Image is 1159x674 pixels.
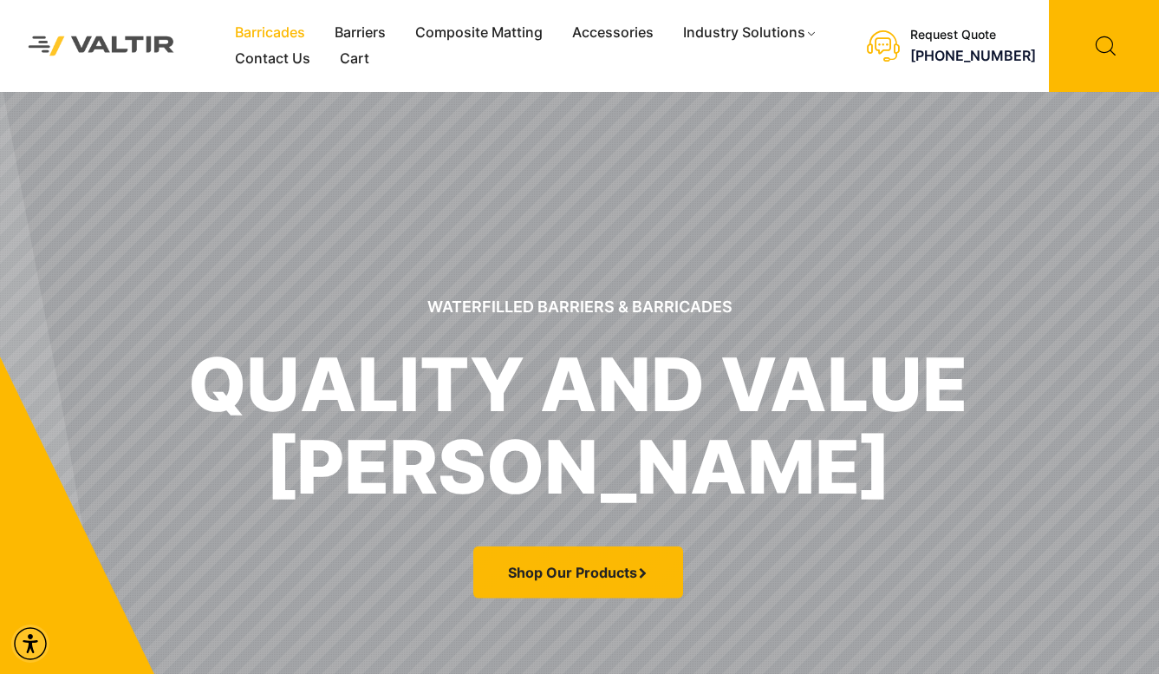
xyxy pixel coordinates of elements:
a: Accessories [557,20,668,46]
a: call (888) 496-3625 [910,47,1036,64]
a: Cart [325,46,384,72]
h1: quality and value [PERSON_NAME] [188,344,967,508]
a: Barriers [320,20,400,46]
div: Accessibility Menu [11,625,49,663]
a: Composite Matting [400,20,557,46]
a: Contact Us [220,46,325,72]
img: Valtir Rentals [13,21,190,71]
a: Industry Solutions [668,20,832,46]
div: Request Quote [910,28,1036,43]
sr7-txt: Waterfilled Barriers & Barricades [427,296,733,317]
a: Barricades [220,20,320,46]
